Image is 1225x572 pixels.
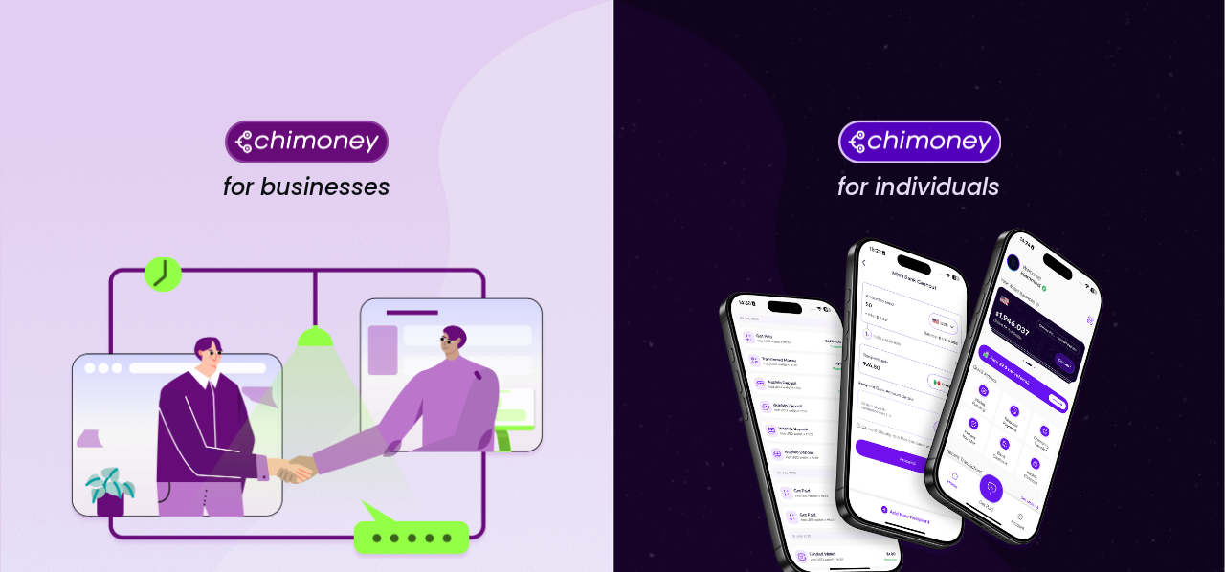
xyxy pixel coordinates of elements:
[837,173,1000,202] h4: for individuals
[225,120,389,163] img: Chimoney for businesses
[223,173,390,202] h4: for businesses
[837,120,1001,163] img: Chimoney for individuals
[67,257,546,559] img: for businesses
